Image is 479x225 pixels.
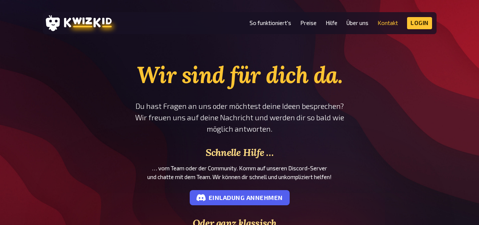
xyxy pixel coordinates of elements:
[300,20,317,26] a: Preise
[250,20,291,26] a: So funktioniert's
[346,20,368,26] a: Über uns
[326,20,337,26] a: Hilfe
[407,17,432,29] a: Login
[190,190,290,205] a: Einladung annehmen
[132,147,348,158] h3: Schnelle Hilfe …
[132,164,348,181] p: … vom Team oder der Community. Komm auf unseren Discord-Server und chatte mit dem Team. Wir könne...
[378,20,398,26] a: Kontakt
[132,61,348,89] h1: Wir sind für dich da.
[132,101,348,135] p: Du hast Fragen an uns oder möchtest deine Ideen besprechen? Wir freuen uns auf deine Nachricht un...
